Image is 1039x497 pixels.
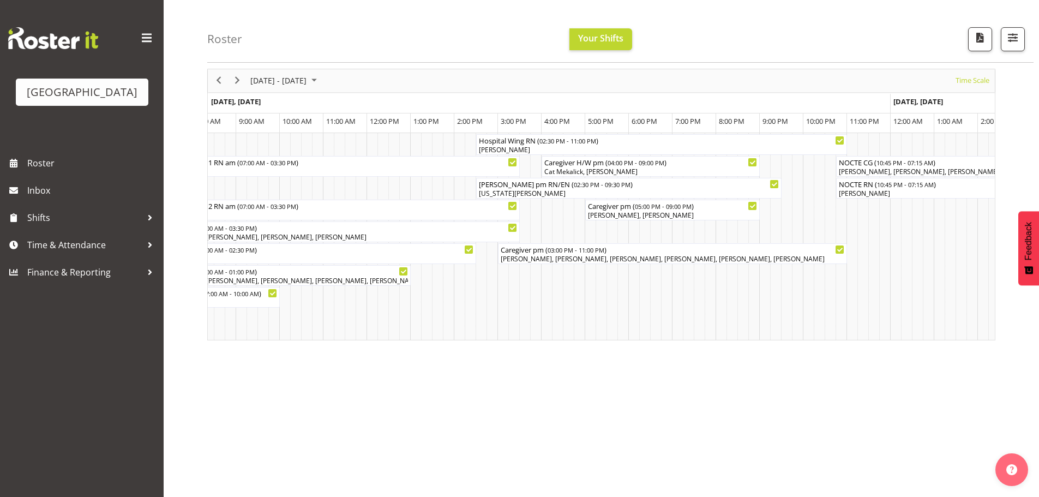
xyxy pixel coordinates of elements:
div: [PERSON_NAME], [PERSON_NAME], [PERSON_NAME], [PERSON_NAME], [PERSON_NAME], [PERSON_NAME] [501,254,844,264]
span: 10:45 PM - 07:15 AM [876,158,933,167]
span: 12:00 AM [893,116,923,126]
div: [PERSON_NAME] [152,298,277,308]
span: 10:00 PM [806,116,836,126]
div: Caregiver pm Begin From Wednesday, October 29, 2025 at 5:00:00 PM GMT+13:00 Ends At Wednesday, Oc... [585,200,760,220]
span: 11:00 PM [850,116,879,126]
div: Caregiver H/W Begin From Wednesday, October 29, 2025 at 7:00:00 AM GMT+13:00 Ends At Wednesday, O... [149,287,280,308]
div: [PERSON_NAME], [PERSON_NAME], [PERSON_NAME], [PERSON_NAME], [PERSON_NAME], [PERSON_NAME], [PERSON... [152,276,408,286]
span: 02:30 PM - 09:30 PM [574,180,630,189]
div: Caregiver am Begin From Wednesday, October 29, 2025 at 7:00:00 AM GMT+13:00 Ends At Wednesday, Oc... [149,221,520,242]
div: [US_STATE][PERSON_NAME] [479,189,779,199]
div: [PERSON_NAME] 1 RN am ( ) [152,157,517,167]
span: 10:00 AM [283,116,312,126]
span: 11:00 AM [326,116,356,126]
span: [DATE], [DATE] [893,97,943,106]
span: Roster [27,155,158,171]
button: Time Scale [954,74,992,87]
div: Timeline Week of October 27, 2025 [207,69,995,340]
div: [PERSON_NAME] [152,211,517,220]
span: 12:00 PM [370,116,399,126]
span: 7:00 PM [675,116,701,126]
span: 07:00 AM - 02:30 PM [198,245,255,254]
div: Caregiver am Begin From Wednesday, October 29, 2025 at 7:00:00 AM GMT+13:00 Ends At Wednesday, Oc... [149,243,476,264]
span: 07:00 AM - 03:30 PM [198,224,255,232]
button: Your Shifts [569,28,632,50]
span: 07:00 AM - 03:30 PM [239,202,296,211]
div: Caregiver H/W pm ( ) [544,157,757,167]
span: 4:00 PM [544,116,570,126]
div: previous period [209,69,228,92]
div: [PERSON_NAME], [PERSON_NAME], [PERSON_NAME], [PERSON_NAME] [152,232,517,242]
div: Caregiver pm Begin From Wednesday, October 29, 2025 at 3:00:00 PM GMT+13:00 Ends At Wednesday, Oc... [498,243,847,264]
span: Feedback [1024,222,1034,260]
span: Finance & Reporting [27,264,142,280]
span: 04:00 PM - 09:00 PM [608,158,664,167]
span: Inbox [27,182,158,199]
span: 2:00 PM [457,116,483,126]
button: October 2025 [249,74,322,87]
span: 1:00 AM [937,116,963,126]
span: 02:30 PM - 11:00 PM [539,136,596,145]
img: Rosterit website logo [8,27,98,49]
span: 3:00 PM [501,116,526,126]
span: 9:00 PM [762,116,788,126]
span: [DATE], [DATE] [211,97,261,106]
span: 07:00 AM - 10:00 AM [202,289,259,298]
div: Cat Mekalick, [PERSON_NAME] [544,167,757,177]
div: Hospital Wing RN ( ) [479,135,844,146]
div: [PERSON_NAME] [152,167,517,177]
div: [PERSON_NAME] pm RN/EN ( ) [479,178,779,189]
div: Caregiver am ( ) [152,244,473,255]
span: 10:45 PM - 07:15 AM [877,180,934,189]
div: [PERSON_NAME], [PERSON_NAME] [588,211,757,220]
span: Shifts [27,209,142,226]
div: [GEOGRAPHIC_DATA] [27,84,137,100]
button: Feedback - Show survey [1018,211,1039,285]
div: Oct 27 - Nov 02, 2025 [247,69,323,92]
span: 05:00 PM - 09:00 PM [635,202,692,211]
span: Time Scale [954,74,990,87]
div: Ressie pm RN/EN Begin From Wednesday, October 29, 2025 at 2:30:00 PM GMT+13:00 Ends At Wednesday,... [476,178,782,199]
h4: Roster [207,33,242,45]
div: Caregiver H/W pm Begin From Wednesday, October 29, 2025 at 4:00:00 PM GMT+13:00 Ends At Wednesday... [542,156,760,177]
span: Your Shifts [578,32,623,44]
div: Ressie 1 RN am Begin From Wednesday, October 29, 2025 at 7:00:00 AM GMT+13:00 Ends At Wednesday, ... [149,156,520,177]
div: [PERSON_NAME] [479,145,844,155]
div: Caregiver H/W ( ) [152,288,277,298]
span: 9:00 AM [239,116,265,126]
span: 8:00 PM [719,116,744,126]
span: 07:00 AM - 03:30 PM [239,158,296,167]
span: 03:00 PM - 11:00 PM [548,245,604,254]
div: [PERSON_NAME] 2 RN am ( ) [152,200,517,211]
span: 1:00 PM [413,116,439,126]
div: next period [228,69,247,92]
div: Caregiver am ( ) [152,266,408,277]
div: Caregiver pm ( ) [501,244,844,255]
div: Ressie 2 RN am Begin From Wednesday, October 29, 2025 at 7:00:00 AM GMT+13:00 Ends At Wednesday, ... [149,200,520,220]
button: Next [230,74,245,87]
button: Filter Shifts [1001,27,1025,51]
span: Time & Attendance [27,237,142,253]
button: Previous [212,74,226,87]
div: Hospital Wing RN Begin From Wednesday, October 29, 2025 at 2:30:00 PM GMT+13:00 Ends At Wednesday... [476,134,847,155]
span: 07:00 AM - 01:00 PM [198,267,255,276]
div: Caregiver am ( ) [152,222,517,233]
div: Caregiver pm ( ) [588,200,757,211]
button: Download a PDF of the roster according to the set date range. [968,27,992,51]
div: Caregiver am Begin From Wednesday, October 29, 2025 at 7:00:00 AM GMT+13:00 Ends At Wednesday, Oc... [149,265,411,286]
span: 5:00 PM [588,116,614,126]
div: [PERSON_NAME] [152,254,473,264]
img: help-xxl-2.png [1006,464,1017,475]
span: [DATE] - [DATE] [249,74,308,87]
span: 8:00 AM [195,116,221,126]
span: 6:00 PM [632,116,657,126]
span: 2:00 AM [981,116,1006,126]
